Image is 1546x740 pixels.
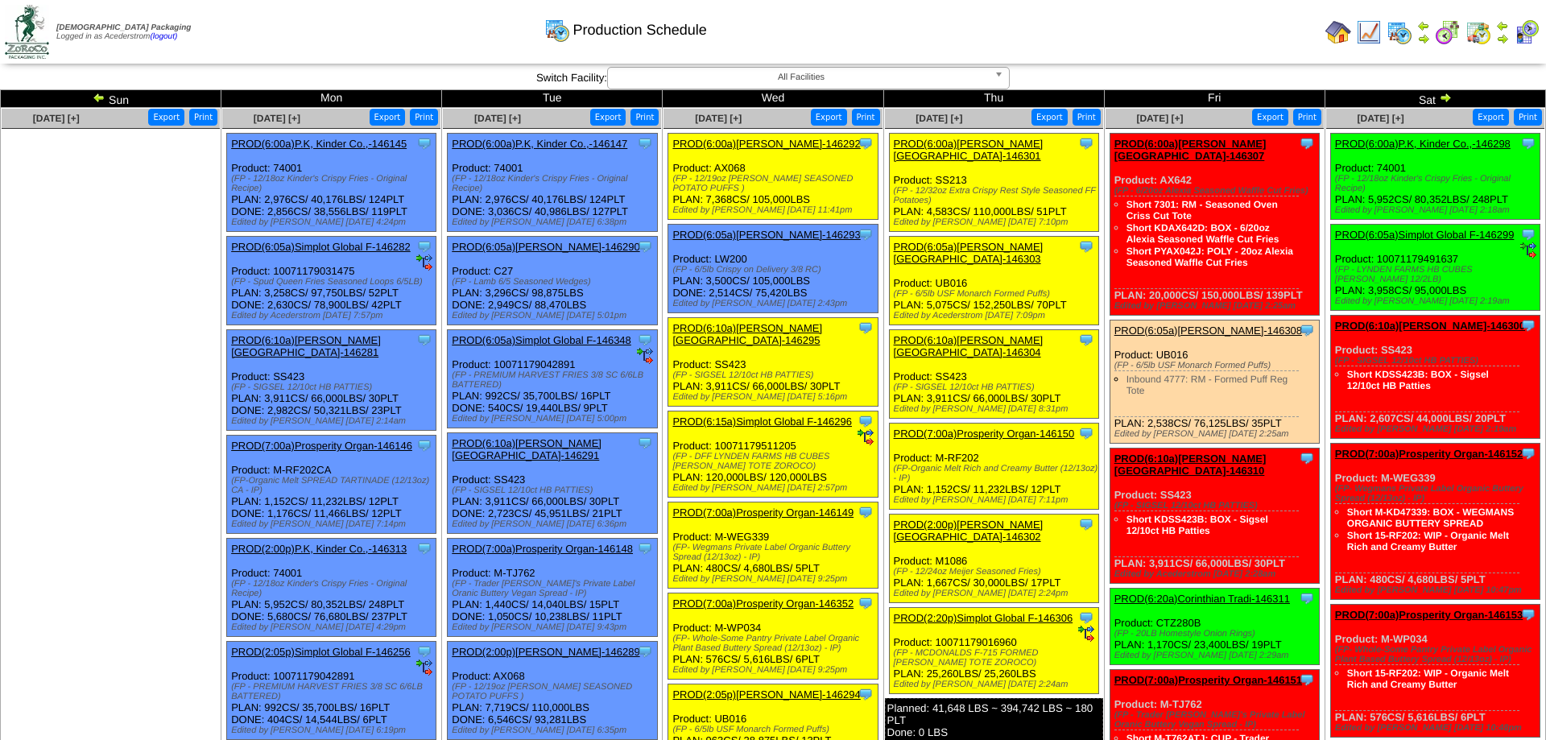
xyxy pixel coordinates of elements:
[858,429,874,445] img: ediSmall.gif
[452,370,656,390] div: (FP - PREMIUM HARVEST FRIES 3/8 SC 6/6LB BATTERED)
[668,411,878,498] div: Product: 10071179511205 PLAN: 120,000LBS / 120,000LBS
[1520,445,1536,461] img: Tooltip
[452,311,656,320] div: Edited by [PERSON_NAME] [DATE] 5:01pm
[894,464,1098,483] div: (FP-Organic Melt Rich and Creamy Butter (12/13oz) - IP)
[894,648,1098,668] div: (FP - MCDONALDS F-715 FORMED [PERSON_NAME] TOTE ZOROCO)
[1078,516,1094,532] img: Tooltip
[452,646,639,658] a: PROD(2:00p)[PERSON_NAME]-146289
[231,138,407,150] a: PROD(6:00a)P.K, Kinder Co.,-146145
[811,109,847,126] button: Export
[695,113,742,124] a: [DATE] [+]
[1299,135,1315,151] img: Tooltip
[231,241,411,253] a: PROD(6:05a)Simplot Global F-146282
[1417,32,1430,45] img: arrowright.gif
[894,404,1098,414] div: Edited by [PERSON_NAME] [DATE] 8:31pm
[231,622,436,632] div: Edited by [PERSON_NAME] [DATE] 4:29pm
[614,68,988,87] span: All Facilities
[1114,429,1319,439] div: Edited by [PERSON_NAME] [DATE] 2:25am
[672,665,877,675] div: Edited by [PERSON_NAME] [DATE] 9:25pm
[231,382,436,392] div: (FP - SIGSEL 12/10ct HB PATTIES)
[150,32,177,41] a: (logout)
[668,593,878,680] div: Product: M-WP034 PLAN: 576CS / 5,616LBS / 6PLT
[231,579,436,598] div: (FP - 12/18oz Kinder's Crispy Fries - Original Recipe)
[452,519,656,529] div: Edited by [PERSON_NAME] [DATE] 6:36pm
[630,109,659,126] button: Print
[1126,374,1288,396] a: Inbound 4777: RM - Formed Puff Reg Tote
[1335,174,1540,193] div: (FP - 12/18oz Kinder's Crispy Fries - Original Recipe)
[637,238,653,254] img: Tooltip
[1520,135,1536,151] img: Tooltip
[189,109,217,126] button: Print
[416,332,432,348] img: Tooltip
[1114,301,1319,311] div: Edited by [PERSON_NAME] [DATE] 2:25am
[1126,222,1279,245] a: Short KDAX642D: BOX - 6/20oz Alexia Seasoned Waffle Cut Fries
[442,90,663,108] td: Tue
[33,113,80,124] a: [DATE] [+]
[1114,569,1319,579] div: Edited by Acederstrom [DATE] 2:28am
[56,23,191,41] span: Logged in as Acederstrom
[1126,199,1278,221] a: Short 7301: RM - Seasoned Oven Criss Cut Tote
[452,579,656,598] div: (FP - Trader [PERSON_NAME]'s Private Label Oranic Buttery Vegan Spread - IP)
[672,138,860,150] a: PROD(6:00a)[PERSON_NAME]-146292
[227,134,436,232] div: Product: 74001 PLAN: 2,976CS / 40,176LBS / 124PLT DONE: 2,856CS / 38,556LBS / 119PLT
[231,174,436,193] div: (FP - 12/18oz Kinder's Crispy Fries - Original Recipe)
[858,226,874,242] img: Tooltip
[894,612,1073,624] a: PROD(2:20p)Simplot Global F-146306
[1387,19,1412,45] img: calendarprod.gif
[231,682,436,701] div: (FP - PREMIUM HARVEST FRIES 3/8 SC 6/6LB BATTERED)
[1330,444,1540,600] div: Product: M-WEG339 PLAN: 480CS / 4,680LBS / 5PLT
[1114,186,1319,196] div: (FP - 6/20oz Alexia Seasoned Waffle Cut Fries)
[1114,629,1319,639] div: (FP - 20LB Homestyle Onion Rings)
[231,519,436,529] div: Edited by [PERSON_NAME] [DATE] 7:14pm
[1114,710,1319,730] div: (FP - Trader [PERSON_NAME]'s Private Label Oranic Buttery Vegan Spread - IP)
[452,217,656,227] div: Edited by [PERSON_NAME] [DATE] 6:38pm
[416,238,432,254] img: Tooltip
[1347,369,1489,391] a: Short KDSS423B: BOX - Sigsel 12/10ct HB Patties
[1252,109,1288,126] button: Export
[1335,229,1515,241] a: PROD(6:05a)Simplot Global F-146299
[894,311,1098,320] div: Edited by Acederstrom [DATE] 7:09pm
[452,277,656,287] div: (FP - Lamb 6/5 Seasoned Wedges)
[858,320,874,336] img: Tooltip
[1126,514,1268,536] a: Short KDSS423B: BOX - Sigsel 12/10ct HB Patties
[227,237,436,325] div: Product: 10071179031475 PLAN: 3,258CS / 97,750LBS / 52PLT DONE: 2,630CS / 78,900LBS / 42PLT
[1114,593,1290,605] a: PROD(6:20a)Corinthian Tradi-146311
[254,113,300,124] span: [DATE] [+]
[637,643,653,659] img: Tooltip
[672,634,877,653] div: (FP- Whole-Some Pantry Private Label Organic Plant Based Buttery Spread (12/13oz) - IP)
[858,686,874,702] img: Tooltip
[448,237,657,325] div: Product: C27 PLAN: 3,296CS / 98,875LBS DONE: 2,949CS / 88,470LBS
[416,437,432,453] img: Tooltip
[416,254,432,271] img: ediSmall.gif
[1335,484,1540,503] div: (FP- Wegmans Private Label Organic Buttery Spread (12/13oz) - IP)
[1,90,221,108] td: Sun
[894,289,1098,299] div: (FP - 6/5lb USF Monarch Formed Puffs)
[1335,424,1540,434] div: Edited by [PERSON_NAME] [DATE] 2:19am
[1078,626,1094,642] img: ediSmall.gif
[1358,113,1404,124] a: [DATE] [+]
[889,237,1098,325] div: Product: UB016 PLAN: 5,075CS / 152,250LBS / 70PLT
[672,574,877,584] div: Edited by [PERSON_NAME] [DATE] 9:25pm
[1126,246,1293,268] a: Short PYAX042J: POLY - 20oz Alexia Seasoned Waffle Cut Fries
[1299,450,1315,466] img: Tooltip
[663,90,883,108] td: Wed
[894,495,1098,505] div: Edited by [PERSON_NAME] [DATE] 7:11pm
[1136,113,1183,124] a: [DATE] [+]
[1514,109,1542,126] button: Print
[1114,501,1319,511] div: (FP - SIGSEL 12/10ct HB PATTIES)
[227,642,436,740] div: Product: 10071179042891 PLAN: 992CS / 35,700LBS / 16PLT DONE: 404CS / 14,544LBS / 6PLT
[231,311,436,320] div: Edited by Acederstrom [DATE] 7:57pm
[1496,19,1509,32] img: arrowleft.gif
[452,726,656,735] div: Edited by [PERSON_NAME] [DATE] 6:35pm
[590,109,626,126] button: Export
[1335,723,1540,733] div: Edited by [PERSON_NAME] [DATE] 10:48pm
[1110,589,1319,665] div: Product: CTZ280B PLAN: 1,170CS / 23,400LBS / 19PLT
[1520,226,1536,242] img: Tooltip
[5,5,49,59] img: zoroco-logo-small.webp
[452,174,656,193] div: (FP - 12/18oz Kinder's Crispy Fries - Original Recipe)
[1110,449,1319,584] div: Product: SS423 PLAN: 3,911CS / 66,000LBS / 30PLT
